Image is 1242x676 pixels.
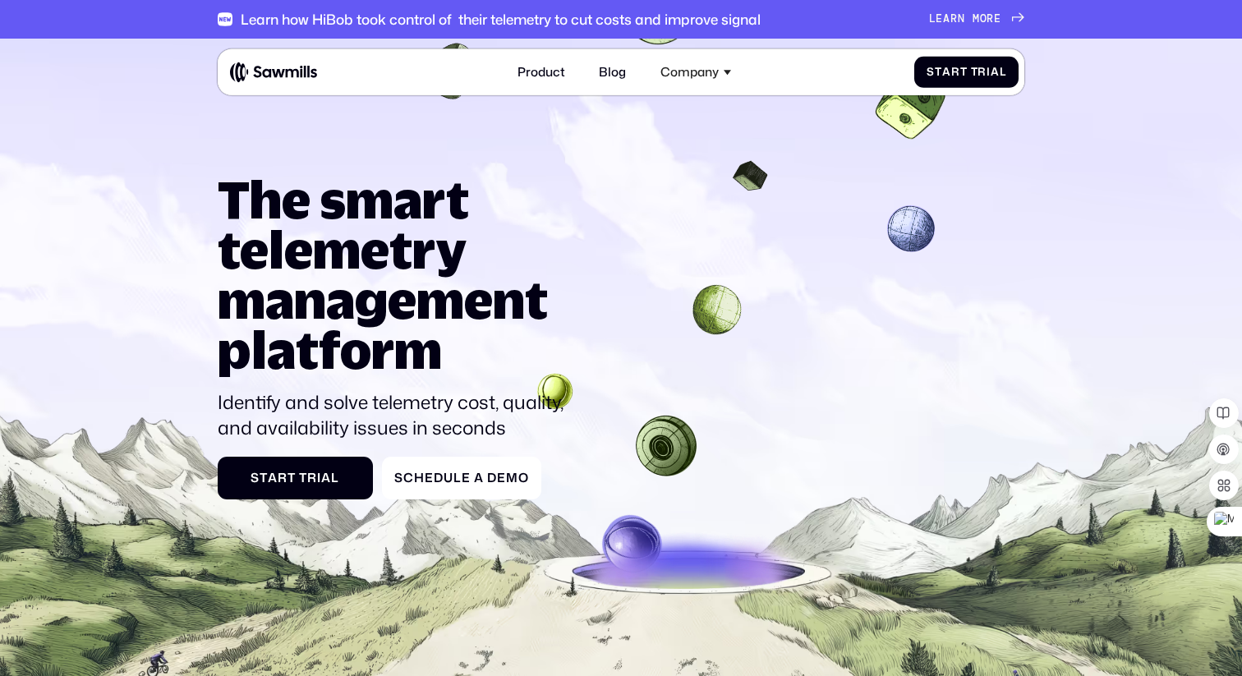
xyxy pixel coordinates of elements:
h1: The smart telemetry management platform [218,174,577,375]
span: e [994,12,1001,25]
span: S [251,471,260,485]
span: L [929,12,936,25]
span: a [474,471,484,485]
span: e [936,12,943,25]
span: e [425,471,434,485]
span: D [487,471,497,485]
span: t [260,471,268,485]
span: r [307,471,317,485]
span: e [497,471,506,485]
span: S [394,471,403,485]
span: m [973,12,980,25]
span: a [991,66,1000,79]
a: StartTrial [914,57,1019,89]
a: Blog [590,56,636,90]
span: m [506,471,518,485]
span: o [518,471,529,485]
span: r [278,471,287,485]
div: Company [651,56,740,90]
span: t [960,66,968,79]
span: t [287,471,296,485]
span: r [951,66,960,79]
span: l [1000,66,1006,79]
a: Product [508,56,575,90]
div: Company [660,65,719,80]
span: i [987,66,991,79]
span: S [927,66,935,79]
span: t [935,66,942,79]
a: StartTrial [218,457,373,499]
span: e [462,471,471,485]
span: l [331,471,339,485]
span: a [321,471,331,485]
div: Learn how HiBob took control of their telemetry to cut costs and improve signal [241,11,761,27]
a: Learnmore [929,12,1025,25]
span: r [977,66,987,79]
span: h [414,471,425,485]
span: a [268,471,278,485]
span: c [403,471,414,485]
span: n [958,12,965,25]
span: d [434,471,444,485]
span: u [444,471,453,485]
span: r [987,12,994,25]
span: T [299,471,307,485]
span: i [317,471,321,485]
span: T [971,66,978,79]
span: r [950,12,958,25]
p: Identify and solve telemetry cost, quality, and availability issues in seconds [218,389,577,442]
span: a [943,12,950,25]
span: a [942,66,951,79]
span: o [980,12,987,25]
span: l [453,471,462,485]
a: ScheduleaDemo [382,457,541,499]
